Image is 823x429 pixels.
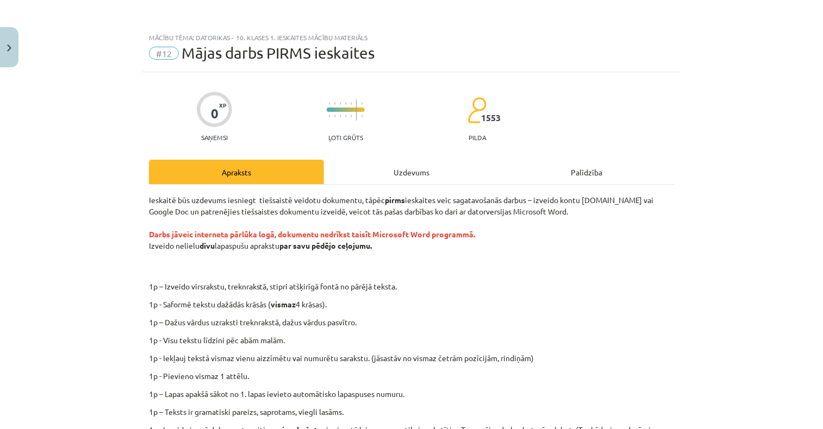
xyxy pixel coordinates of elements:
img: icon-short-line-57e1e144782c952c97e751825c79c345078a6d821885a25fce030b3d8c18986b.svg [361,102,363,105]
p: 1p - Iekļauj tekstā vismaz vienu aizzīmētu vai numurētu sarakstu. (jāsastāv no vismaz četrām pozī... [149,352,674,364]
img: icon-close-lesson-0947bae3869378f0d4975bcd49f059093ad1ed9edebbc8119c70593378902aed.svg [7,45,11,52]
img: students-c634bb4e5e11cddfef0936a35e636f08e4e9abd3cc4e673bd6f9a4125e45ecb1.svg [467,97,487,124]
strong: Darbs jāveic interneta pārlūka logā, dokumentu nedrīkst taisīt Microsoft Word programmā. [149,229,475,239]
p: Ieskaitē būs uzdevums iesniegt tiešsaistē veidotu dokumentu, tāpēc ieskaites veic sagatavošanās d... [149,194,674,274]
div: 0 [211,106,219,121]
img: icon-short-line-57e1e144782c952c97e751825c79c345078a6d821885a25fce030b3d8c18986b.svg [345,102,346,105]
span: XP [219,102,226,108]
div: Mācību tēma: Datorikas - 10. klases 1. ieskaites mācību materiāls [149,34,674,41]
p: 1p – Izveido virsrakstu, treknrakstā, stipri atšķirīgā fontā no pārējā teksta. [210,281,684,292]
strong: par savu pēdējo ceļojumu. [279,241,372,250]
img: icon-short-line-57e1e144782c952c97e751825c79c345078a6d821885a25fce030b3d8c18986b.svg [334,115,335,117]
p: Ļoti grūts [328,134,363,141]
p: 1p - Pievieno vismaz 1 attēlu. [149,370,674,382]
div: Uzdevums [324,160,499,184]
img: icon-short-line-57e1e144782c952c97e751825c79c345078a6d821885a25fce030b3d8c18986b.svg [334,102,335,105]
strong: divu [199,241,215,250]
div: Apraksts [149,160,324,184]
span: Mājas darbs PIRMS ieskaites [182,44,375,62]
p: Saņemsi [197,134,232,141]
img: icon-short-line-57e1e144782c952c97e751825c79c345078a6d821885a25fce030b3d8c18986b.svg [361,115,363,117]
img: icon-short-line-57e1e144782c952c97e751825c79c345078a6d821885a25fce030b3d8c18986b.svg [329,102,330,105]
img: icon-short-line-57e1e144782c952c97e751825c79c345078a6d821885a25fce030b3d8c18986b.svg [340,102,341,105]
img: icon-short-line-57e1e144782c952c97e751825c79c345078a6d821885a25fce030b3d8c18986b.svg [329,115,330,117]
p: 1p - Visu tekstu līdzini pēc abām malām. [149,335,674,346]
strong: pirms [385,195,405,205]
p: 1p – Dažus vārdus uzraksti treknrakstā, dažus vārdus pasvītro. [149,317,674,328]
img: icon-long-line-d9ea69661e0d244f92f715978eff75569469978d946b2353a9bb055b3ed8787d.svg [356,99,357,121]
strong: vismaz [271,299,296,309]
span: 1553 [481,113,501,123]
img: icon-short-line-57e1e144782c952c97e751825c79c345078a6d821885a25fce030b3d8c18986b.svg [351,102,352,105]
p: pilda [469,134,486,141]
img: icon-short-line-57e1e144782c952c97e751825c79c345078a6d821885a25fce030b3d8c18986b.svg [340,115,341,117]
div: Palīdzība [499,160,674,184]
span: #12 [149,47,179,60]
p: 1p - Saformē tekstu dažādās krāsās ( 4 krāsas). [149,299,674,310]
img: icon-short-line-57e1e144782c952c97e751825c79c345078a6d821885a25fce030b3d8c18986b.svg [351,115,352,117]
img: icon-short-line-57e1e144782c952c97e751825c79c345078a6d821885a25fce030b3d8c18986b.svg [345,115,346,117]
p: 1p – Lapas apakšā sākot no 1. lapas ievieto automātisko lapaspuses numuru. [149,388,674,400]
p: 1p – Teksts ir gramatiski pareizs, saprotams, viegli lasāms. [149,406,674,418]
